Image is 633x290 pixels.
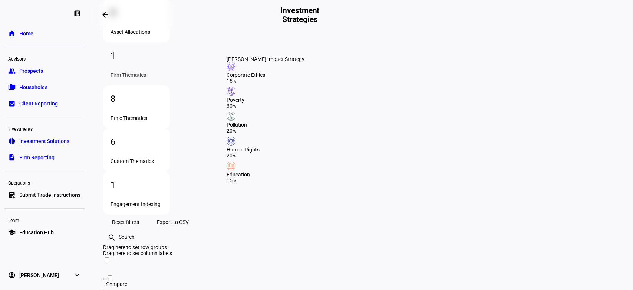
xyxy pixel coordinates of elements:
div: 20% [227,128,304,134]
span: Home [19,30,33,37]
eth-mat-symbol: description [8,154,16,161]
div: Firm Thematics [111,72,162,78]
div: Pollution [227,122,304,128]
div: Learn [4,215,85,225]
a: bid_landscapeClient Reporting [4,96,85,111]
a: pie_chartInvestment Solutions [4,134,85,149]
div: Corporate Ethics [227,72,304,78]
div: 30% [227,103,304,109]
input: Press Space to toggle all rows selection (unchecked) [108,275,112,280]
eth-mat-symbol: home [8,30,16,37]
div: 15% [227,78,304,84]
div: Investments [4,123,85,134]
div: Poverty [227,97,304,103]
a: groupProspects [4,63,85,78]
img: corporateEthics.colored.svg [227,62,235,71]
div: Custom Thematics [111,158,162,164]
div: 20% [227,153,304,159]
div: 15% [227,177,304,183]
div: Engagement Indexing [111,201,162,207]
div: Operations [4,177,85,188]
span: [PERSON_NAME] [19,271,59,279]
mat-icon: arrow_backwards [101,10,110,19]
span: Client Reporting [19,100,58,107]
div: Human Rights [227,147,304,153]
mat-icon: search [108,233,115,241]
div: Row Groups [103,244,619,250]
div: Advisors [4,53,85,63]
span: Compare [106,281,127,287]
div: 6 [111,136,162,148]
button: Open Filter Menu [103,278,109,280]
div: Asset Allocations [111,29,162,35]
div: Column Labels [103,250,619,256]
a: descriptionFirm Reporting [4,150,85,165]
eth-mat-symbol: account_circle [8,271,16,279]
img: education.colored.svg [227,162,235,170]
eth-mat-symbol: group [8,67,16,75]
span: Export to CSV [157,215,189,229]
button: Reset filters [103,215,148,229]
eth-mat-symbol: left_panel_close [73,10,81,17]
button: Export to CSV [148,215,198,229]
h2: Investment Strategies [273,6,326,24]
span: Drag here to set row groups [103,244,167,250]
div: Education [227,172,304,177]
eth-mat-symbol: bid_landscape [8,100,16,107]
span: Firm Reporting [19,154,55,161]
a: homeHome [4,26,85,41]
div: [PERSON_NAME] Impact Strategy [227,56,304,62]
eth-mat-symbol: pie_chart [8,137,16,145]
div: 1 [111,50,162,62]
span: Households [19,84,47,91]
img: humanRights.colored.svg [227,137,235,146]
a: folder_copyHouseholds [4,80,85,95]
eth-mat-symbol: expand_more [73,271,81,279]
span: Education Hub [19,229,54,236]
div: Ethic Thematics [111,115,162,121]
span: Prospects [19,67,43,75]
button: Open Filter Menu [106,284,112,286]
div: 1 [111,179,162,191]
eth-mat-symbol: school [8,229,16,236]
span: Drag here to set column labels [103,250,172,256]
span: Reset filters [112,215,139,229]
img: poverty.colored.svg [227,87,235,96]
input: Press Space to toggle all rows selection (unchecked) [105,257,109,262]
div: 8 [111,93,162,105]
input: Search [118,233,179,241]
eth-mat-symbol: list_alt_add [8,191,16,199]
span: Submit Trade Instructions [19,191,80,199]
span: Investment Solutions [19,137,69,145]
img: pollution.colored.svg [227,112,235,121]
eth-mat-symbol: folder_copy [8,84,16,91]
